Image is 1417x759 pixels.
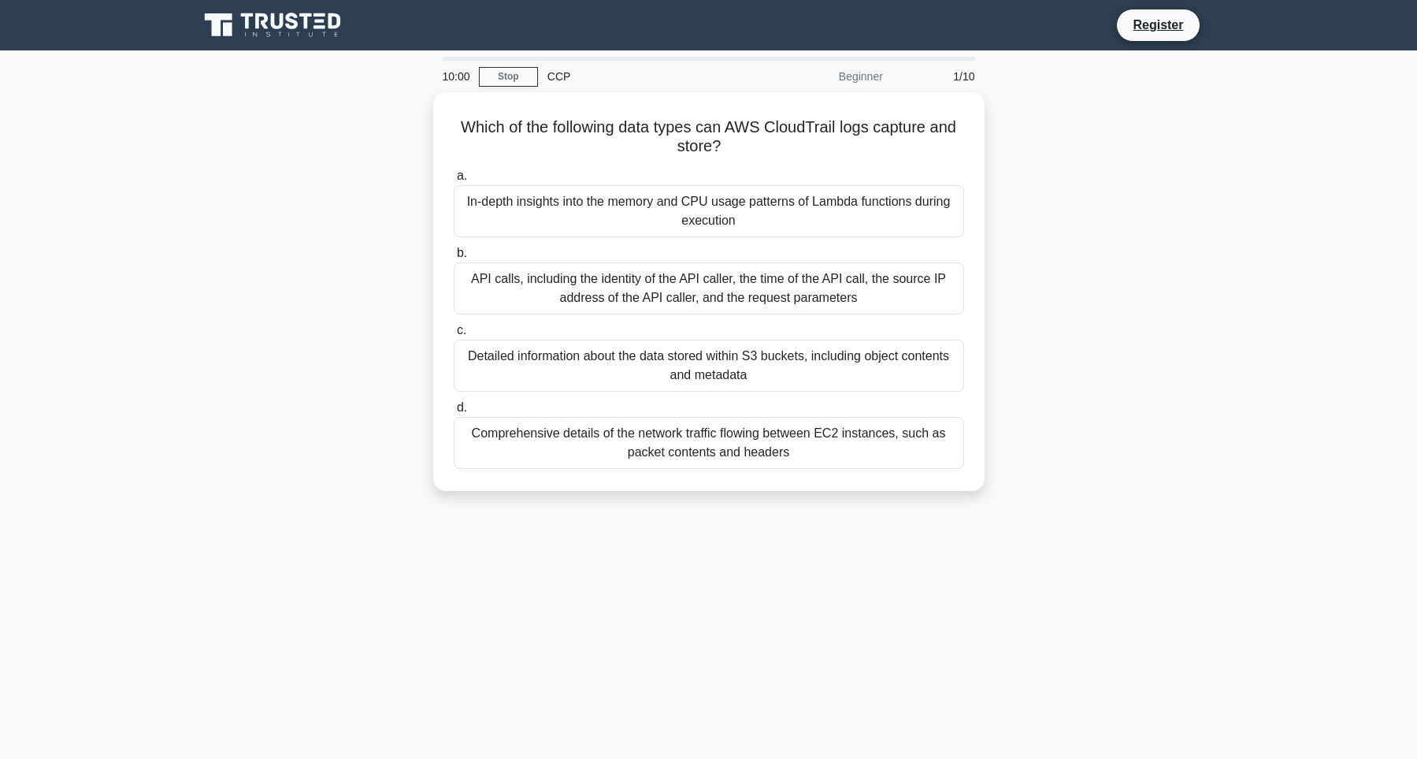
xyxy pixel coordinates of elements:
[454,262,964,314] div: API calls, including the identity of the API caller, the time of the API call, the source IP addr...
[457,169,467,182] span: a.
[755,61,892,92] div: Beginner
[892,61,985,92] div: 1/10
[538,61,755,92] div: CCP
[457,246,467,259] span: b.
[433,61,479,92] div: 10:00
[457,400,467,414] span: d.
[479,67,538,87] a: Stop
[1123,15,1193,35] a: Register
[454,417,964,469] div: Comprehensive details of the network traffic flowing between EC2 instances, such as packet conten...
[452,117,966,157] h5: Which of the following data types can AWS CloudTrail logs capture and store?
[454,340,964,392] div: Detailed information about the data stored within S3 buckets, including object contents and metadata
[457,323,466,337] span: c.
[454,185,964,237] div: In-depth insights into the memory and CPU usage patterns of Lambda functions during execution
